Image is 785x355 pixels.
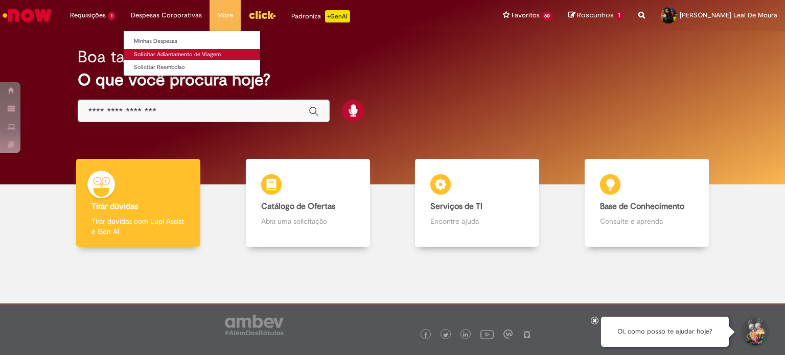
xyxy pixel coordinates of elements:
[423,333,428,338] img: logo_footer_facebook.png
[463,332,468,338] img: logo_footer_linkedin.png
[78,48,197,66] h2: Boa tarde, Joice
[600,201,684,211] b: Base de Conhecimento
[124,49,260,60] a: Solicitar Adiantamento de Viagem
[1,5,54,26] img: ServiceNow
[124,36,260,47] a: Minhas Despesas
[562,159,732,247] a: Base de Conhecimento Consulte e aprenda
[54,159,223,247] a: Tirar dúvidas Tirar dúvidas com Lupi Assist e Gen Ai
[522,329,532,339] img: logo_footer_naosei.png
[123,31,261,76] ul: Despesas Corporativas
[70,10,106,20] span: Requisições
[124,62,260,73] a: Solicitar Reembolso
[248,7,276,22] img: click_logo_yellow_360x200.png
[600,216,694,226] p: Consulte e aprenda
[325,10,350,22] p: +GenAi
[91,216,185,236] p: Tirar dúvidas com Lupi Assist e Gen Ai
[601,317,729,347] div: Oi, como posso te ajudar hoje?
[131,10,202,20] span: Despesas Corporativas
[223,159,393,247] a: Catálogo de Ofertas Abra uma solicitação
[568,11,623,20] a: Rascunhos
[680,11,777,19] span: [PERSON_NAME] Leal De Moura
[91,201,138,211] b: Tirar dúvidas
[392,159,562,247] a: Serviços de TI Encontre ajuda
[261,216,355,226] p: Abra uma solicitação
[542,12,553,20] span: 60
[443,333,448,338] img: logo_footer_twitter.png
[480,327,494,341] img: logo_footer_youtube.png
[512,10,540,20] span: Favoritos
[261,201,335,211] b: Catálogo de Ofertas
[577,10,614,20] span: Rascunhos
[430,201,482,211] b: Serviços de TI
[739,317,770,347] button: Iniciar Conversa de Suporte
[217,10,233,20] span: More
[78,71,708,89] h2: O que você procura hoje?
[225,315,284,335] img: logo_footer_ambev_rotulo_gray.png
[430,216,524,226] p: Encontre ajuda
[108,12,116,20] span: 1
[291,10,350,22] div: Padroniza
[615,11,623,20] span: 1
[503,329,513,339] img: logo_footer_workplace.png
